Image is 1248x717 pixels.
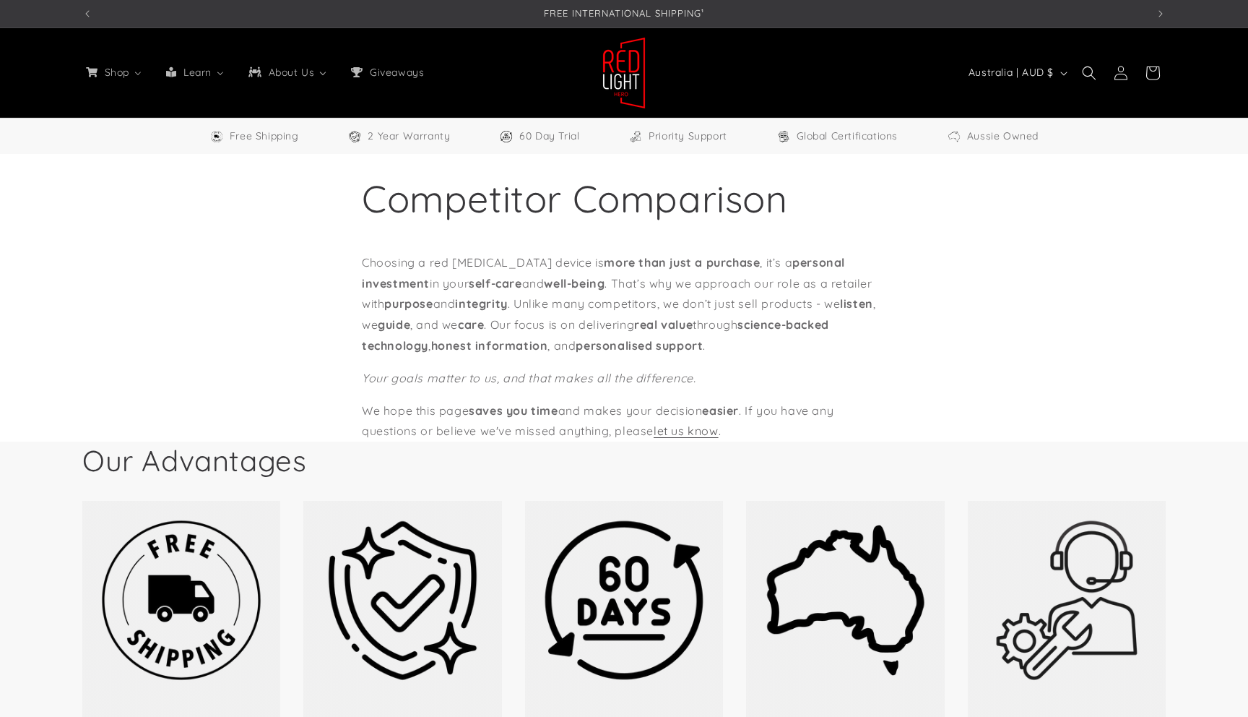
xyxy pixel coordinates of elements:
summary: Search [1073,57,1105,89]
strong: well-being [544,276,604,291]
a: Priority Support [628,127,727,145]
span: 2 Year Warranty [368,127,450,145]
span: Global Certifications [797,127,898,145]
img: Trial Icon [499,129,513,144]
img: Aussie Owned Icon [947,129,961,144]
img: Warranty Icon [347,129,362,144]
a: Aussie Owned [947,127,1039,145]
a: let us know [654,424,719,438]
a: About Us [236,57,339,87]
strong: honest information [431,338,548,353]
img: Certifications Icon [776,129,791,144]
strong: saves you time [469,403,558,418]
a: Free Worldwide Shipping [209,127,299,145]
strong: integrity [455,296,507,311]
strong: easier [702,403,739,418]
strong: more than just a purchase [604,255,760,270]
p: We hope this page and makes your decision . If you have any questions or believe we've missed any... [362,400,886,442]
h2: Our Advantages [82,442,306,479]
img: Red Light Hero [602,37,646,109]
em: Your goals matter to us, and that makes all the difference. [362,371,695,385]
strong: guide [378,317,410,332]
span: Aussie Owned [967,127,1039,145]
a: 2 Year Warranty [347,127,450,145]
span: Australia | AUD $ [968,65,1054,80]
strong: care [458,317,484,332]
p: Choosing a red [MEDICAL_DATA] device is , it’s a in your and . That’s why we approach our role as... [362,252,886,356]
strong: personalised support [576,338,703,353]
a: Global Certifications [776,127,898,145]
strong: self-care [469,276,521,291]
span: About Us [266,66,316,79]
strong: real value [634,317,693,332]
span: 60 Day Trial [519,127,579,145]
h1: Competitor Comparison [362,174,886,223]
span: Free Shipping [230,127,299,145]
span: Shop [102,66,131,79]
a: Shop [74,57,154,87]
img: Support Icon [628,129,643,144]
span: FREE INTERNATIONAL SHIPPING¹ [544,7,704,19]
strong: purpose [384,296,433,311]
img: Free Shipping Icon [209,129,224,144]
a: 60 Day Trial [499,127,579,145]
a: Red Light Hero [597,31,651,114]
span: Priority Support [649,127,727,145]
span: Learn [181,66,213,79]
strong: personal investment [362,255,845,291]
span: Giveaways [367,66,425,79]
strong: listen [840,296,873,311]
a: Giveaways [339,57,434,87]
button: Australia | AUD $ [960,59,1073,87]
a: Learn [154,57,236,87]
